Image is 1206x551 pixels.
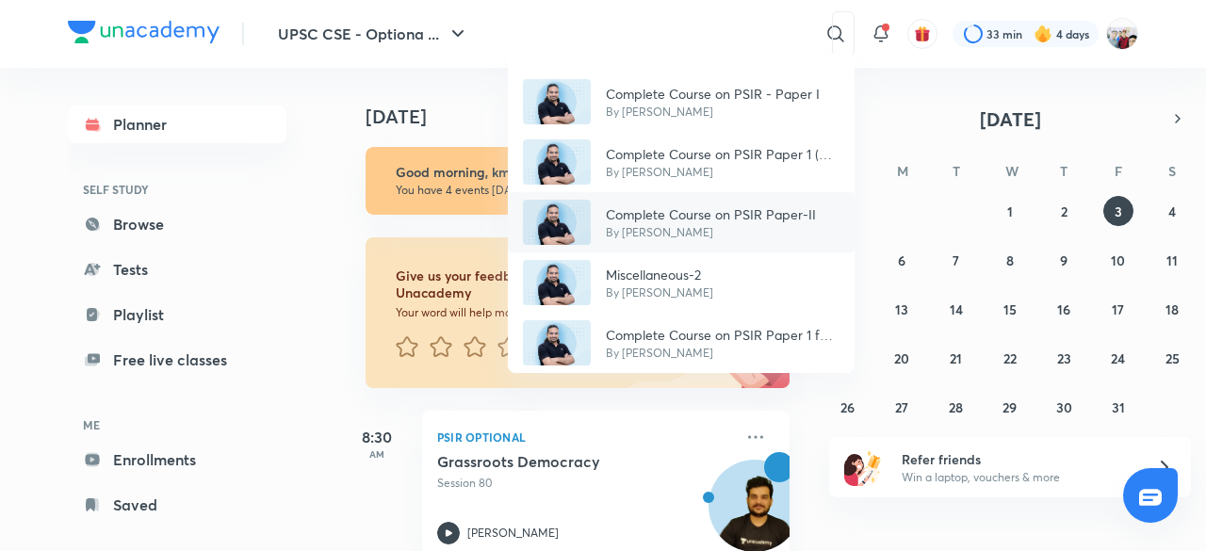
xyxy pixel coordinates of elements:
[523,139,591,185] img: Avatar
[523,79,591,124] img: Avatar
[508,192,855,252] a: AvatarComplete Course on PSIR Paper-IIBy [PERSON_NAME]
[523,260,591,305] img: Avatar
[523,200,591,245] img: Avatar
[508,252,855,313] a: AvatarMiscellaneous-2By [PERSON_NAME]
[606,284,713,301] p: By [PERSON_NAME]
[523,320,591,365] img: Avatar
[508,313,855,373] a: AvatarComplete Course on PSIR Paper 1 for Mains 2022 - Part IIBy [PERSON_NAME]
[606,325,839,345] p: Complete Course on PSIR Paper 1 for Mains 2022 - Part II
[606,164,839,181] p: By [PERSON_NAME]
[606,345,839,362] p: By [PERSON_NAME]
[606,204,816,224] p: Complete Course on PSIR Paper-II
[606,224,816,241] p: By [PERSON_NAME]
[606,144,839,164] p: Complete Course on PSIR Paper 1 (B) - Part III
[606,265,713,284] p: Miscellaneous-2
[508,72,855,132] a: AvatarComplete Course on PSIR - Paper IBy [PERSON_NAME]
[508,132,855,192] a: AvatarComplete Course on PSIR Paper 1 (B) - Part IIIBy [PERSON_NAME]
[606,84,820,104] p: Complete Course on PSIR - Paper I
[606,104,820,121] p: By [PERSON_NAME]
